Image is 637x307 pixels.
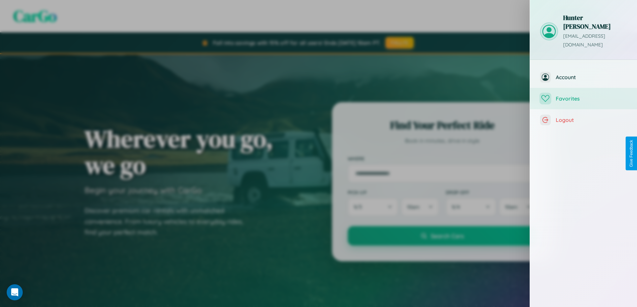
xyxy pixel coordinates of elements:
div: Give Feedback [629,140,634,167]
button: Logout [530,109,637,131]
span: Logout [556,117,627,123]
div: Open Intercom Messenger [7,284,23,300]
button: Favorites [530,88,637,109]
button: Account [530,66,637,88]
h3: Hunter [PERSON_NAME] [563,13,627,31]
span: Favorites [556,95,627,102]
p: [EMAIL_ADDRESS][DOMAIN_NAME] [563,32,627,49]
span: Account [556,74,627,81]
